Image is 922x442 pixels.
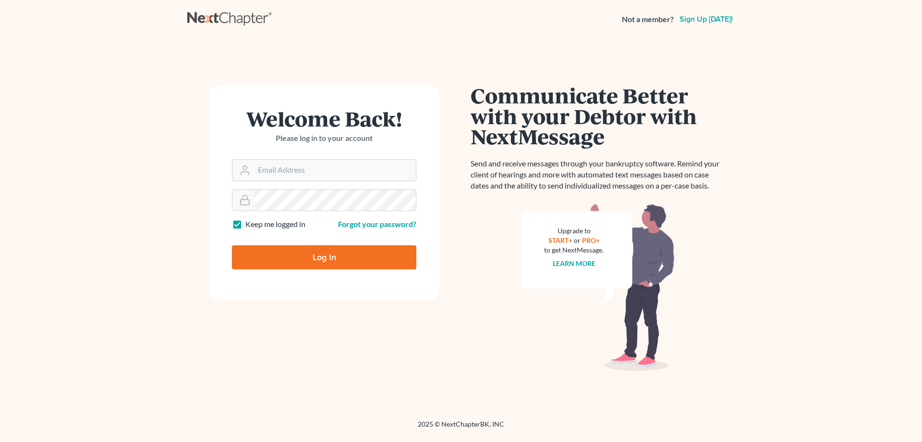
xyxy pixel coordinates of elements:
[254,160,416,181] input: Email Address
[553,259,595,267] a: Learn more
[471,85,725,147] h1: Communicate Better with your Debtor with NextMessage
[582,236,600,244] a: PRO+
[338,219,416,228] a: Forgot your password?
[544,245,604,255] div: to get NextMessage.
[548,236,572,244] a: START+
[232,245,416,269] input: Log In
[245,219,305,230] label: Keep me logged in
[232,133,416,144] p: Please log in to your account
[574,236,581,244] span: or
[544,226,604,236] div: Upgrade to
[521,203,675,371] img: nextmessage_bg-59042aed3d76b12b5cd301f8e5b87938c9018125f34e5fa2b7a6b67550977c72.svg
[187,419,735,437] div: 2025 © NextChapterBK, INC
[678,15,735,23] a: Sign up [DATE]!
[471,158,725,191] p: Send and receive messages through your bankruptcy software. Remind your client of hearings and mo...
[622,14,674,25] strong: Not a member?
[232,108,416,129] h1: Welcome Back!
